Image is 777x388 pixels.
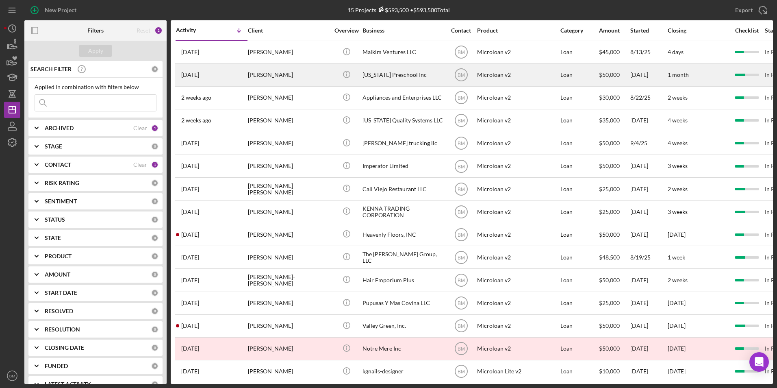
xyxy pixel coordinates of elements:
[458,209,465,215] text: BM
[630,201,667,222] div: [DATE]
[630,87,667,109] div: 8/22/25
[248,178,329,200] div: [PERSON_NAME] [PERSON_NAME]
[151,289,158,296] div: 0
[458,141,465,146] text: BM
[668,208,688,215] time: 3 weeks
[362,224,444,245] div: Heavenly Floors, INC
[24,2,85,18] button: New Project
[133,161,147,168] div: Clear
[477,315,558,337] div: Microloan v2
[668,231,686,238] time: [DATE]
[362,133,444,154] div: [PERSON_NAME] trucking llc
[729,27,764,34] div: Checklist
[599,140,620,146] span: $50,000
[560,41,598,63] div: Loan
[45,326,80,333] b: RESOLUTION
[630,41,667,63] div: 8/13/25
[45,161,71,168] b: CONTACT
[458,232,465,238] text: BM
[599,185,620,192] span: $25,000
[176,27,212,33] div: Activity
[248,41,329,63] div: [PERSON_NAME]
[477,361,558,382] div: Microloan Lite v2
[599,162,620,169] span: $50,000
[45,363,68,369] b: FUNDED
[181,94,211,101] time: 2025-09-10 17:39
[133,125,147,131] div: Clear
[630,27,667,34] div: Started
[630,64,667,86] div: [DATE]
[45,290,77,296] b: START DATE
[727,2,773,18] button: Export
[477,133,558,154] div: Microloan v2
[151,124,158,132] div: 1
[630,338,667,360] div: [DATE]
[599,94,620,101] span: $30,000
[630,315,667,337] div: [DATE]
[331,27,362,34] div: Overview
[560,110,598,131] div: Loan
[362,87,444,109] div: Appliances and Enterprises LLC
[181,49,199,55] time: 2025-09-17 19:38
[599,368,620,375] span: $10,000
[599,27,629,34] div: Amount
[362,201,444,222] div: KENNA TRADING CORPORATION
[248,224,329,245] div: [PERSON_NAME]
[477,201,558,222] div: Microloan v2
[458,72,465,78] text: BM
[458,186,465,192] text: BM
[151,179,158,187] div: 0
[87,27,104,34] b: Filters
[458,301,465,306] text: BM
[248,315,329,337] div: [PERSON_NAME]
[151,362,158,370] div: 0
[181,345,199,352] time: 2025-08-12 20:34
[248,133,329,154] div: [PERSON_NAME]
[79,45,112,57] button: Apply
[560,224,598,245] div: Loan
[45,253,72,259] b: PRODUCT
[151,198,158,205] div: 0
[151,271,158,278] div: 0
[30,66,72,72] b: SEARCH FILTER
[248,110,329,131] div: [PERSON_NAME]
[45,180,79,186] b: RISK RATING
[181,117,211,124] time: 2025-09-07 01:28
[668,277,688,283] time: 2 weeks
[458,323,465,329] text: BM
[477,292,558,314] div: Microloan v2
[599,71,620,78] span: $50,000
[560,338,598,360] div: Loan
[181,72,199,78] time: 2025-09-16 20:51
[458,278,465,283] text: BM
[248,292,329,314] div: [PERSON_NAME]
[668,140,688,146] time: 4 weeks
[477,41,558,63] div: Microloan v2
[137,27,150,34] div: Reset
[668,117,688,124] time: 4 weeks
[151,216,158,223] div: 0
[362,64,444,86] div: [US_STATE] Preschool Inc
[151,253,158,260] div: 0
[599,208,620,215] span: $25,000
[630,110,667,131] div: [DATE]
[347,7,450,13] div: 15 Projects • $593,500 Total
[458,346,465,352] text: BM
[376,7,409,13] div: $593,500
[668,94,688,101] time: 2 weeks
[151,234,158,242] div: 0
[599,231,620,238] span: $50,000
[362,27,444,34] div: Business
[181,140,199,146] time: 2025-09-05 20:47
[45,125,74,131] b: ARCHIVED
[630,178,667,200] div: [DATE]
[599,48,620,55] span: $45,000
[362,155,444,177] div: Imperator Limited
[668,299,686,306] time: [DATE]
[630,269,667,291] div: [DATE]
[362,361,444,382] div: kgnails-designer
[630,246,667,268] div: 8/19/25
[88,45,103,57] div: Apply
[362,246,444,268] div: The [PERSON_NAME] Group, LLC
[458,50,465,55] text: BM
